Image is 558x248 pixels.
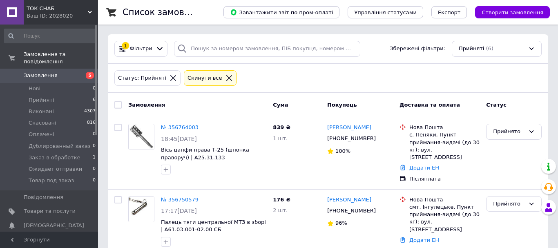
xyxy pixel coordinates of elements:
[161,136,197,142] span: 18:45[DATE]
[24,51,98,65] span: Замовлення та повідомлення
[93,143,96,150] span: 0
[130,45,152,53] span: Фільтри
[409,175,480,183] div: Післяплата
[348,6,423,18] button: Управління статусами
[409,203,480,233] div: смт. Інгулецьке, Пункт приймання-видачі (до 30 кг): вул. [STREET_ADDRESS]
[128,101,165,107] span: Замовлення
[129,124,154,150] img: Фото товару
[4,29,96,43] input: Пошук
[335,220,347,226] span: 96%
[273,101,288,107] span: Cума
[431,6,467,18] button: Експорт
[327,135,376,141] span: [PHONE_NUMBER]
[128,196,154,222] a: Фото товару
[409,124,480,131] div: Нова Пошта
[128,124,154,150] a: Фото товару
[93,165,96,173] span: 0
[84,108,96,115] span: 4307
[161,219,266,233] a: Палець тяги центральної МТЗ в зборі | А61.03.001-02.00 СБ
[475,6,550,18] button: Створити замовлення
[29,165,82,173] span: Ожидает отправки
[327,208,376,214] span: [PHONE_NUMBER]
[467,9,550,15] a: Створити замовлення
[24,194,63,201] span: Повідомлення
[93,96,96,104] span: 6
[93,85,96,92] span: 0
[354,9,417,16] span: Управління статусами
[29,177,74,184] span: Товар под заказ
[273,197,290,203] span: 176 ₴
[29,143,91,150] span: Дублированный заказ
[29,119,56,127] span: Скасовані
[459,45,484,53] span: Прийняті
[493,127,525,136] div: Прийнято
[486,101,507,107] span: Статус
[482,9,543,16] span: Створити замовлення
[93,177,96,184] span: 0
[27,12,98,20] div: Ваш ID: 2028020
[409,196,480,203] div: Нова Пошта
[273,124,290,130] span: 839 ₴
[87,119,96,127] span: 816
[24,222,84,229] span: [DEMOGRAPHIC_DATA]
[273,207,288,213] span: 2 шт.
[161,208,197,214] span: 17:17[DATE]
[486,45,493,51] span: (6)
[93,154,96,161] span: 1
[230,9,333,16] span: Завантажити звіт по пром-оплаті
[161,147,249,161] a: Вісь цапфи права Т-25 (шпонка праворуч) | А25.31.133
[29,108,54,115] span: Виконані
[493,200,525,208] div: Прийнято
[438,9,461,16] span: Експорт
[409,131,480,161] div: с. Пеняки, Пункт приймання-видачі (до 30 кг): вул. [STREET_ADDRESS]
[27,5,88,12] span: ТОК СНАБ
[174,41,360,57] input: Пошук за номером замовлення, ПІБ покупця, номером телефону, Email, номером накладної
[24,72,58,79] span: Замовлення
[123,7,205,17] h1: Список замовлень
[29,131,54,138] span: Оплачені
[273,135,288,141] span: 1 шт.
[93,131,96,138] span: 0
[327,101,357,107] span: Покупець
[24,208,76,215] span: Товари та послуги
[409,237,439,243] a: Додати ЕН
[161,197,199,203] a: № 356750579
[223,6,339,18] button: Завантажити звіт по пром-оплаті
[122,42,129,49] div: 1
[335,148,350,154] span: 100%
[400,101,460,107] span: Доставка та оплата
[161,124,199,130] a: № 356764003
[29,96,54,104] span: Прийняті
[29,85,40,92] span: Нові
[327,124,371,132] a: [PERSON_NAME]
[390,45,445,53] span: Збережені фільтри:
[29,154,80,161] span: Заказ в обработке
[327,196,371,204] a: [PERSON_NAME]
[116,74,168,83] div: Статус: Прийняті
[186,74,224,83] div: Cкинути все
[129,197,154,222] img: Фото товару
[409,165,439,171] a: Додати ЕН
[86,72,94,79] span: 5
